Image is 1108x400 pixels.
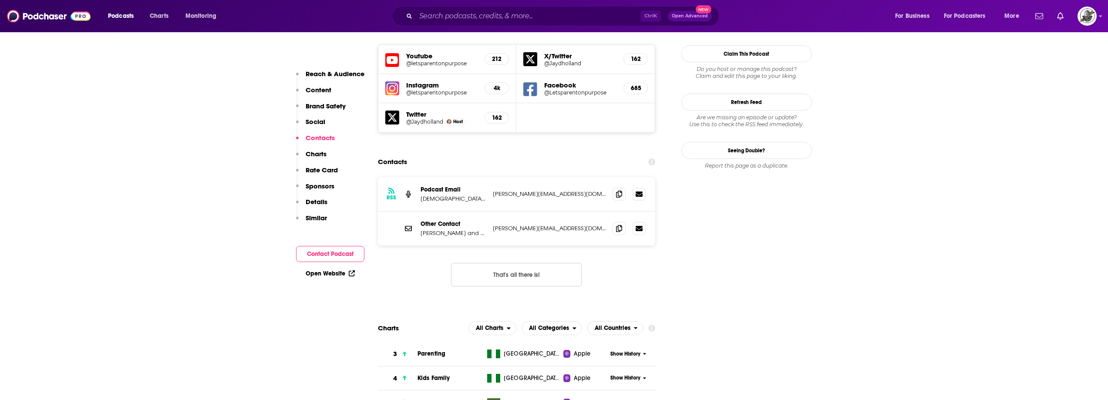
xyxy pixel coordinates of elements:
[681,66,812,73] span: Do you host or manage this podcast?
[889,9,940,23] button: open menu
[306,102,346,110] p: Brand Safety
[387,194,396,201] h3: RSS
[607,350,649,358] button: Show History
[504,350,560,358] span: Nigeria
[587,321,643,335] button: open menu
[1004,10,1019,22] span: More
[544,89,616,96] a: @Letsparentonpurpose
[406,89,478,96] a: @letsparentonpurpose
[306,118,325,126] p: Social
[696,5,711,13] span: New
[574,374,590,383] span: Apple
[406,118,443,125] h5: @Jaydholland
[421,195,486,202] p: [DEMOGRAPHIC_DATA][PERSON_NAME]
[544,81,616,89] h5: Facebook
[406,110,478,118] h5: Twitter
[406,52,478,60] h5: Youtube
[1032,9,1047,24] a: Show notifications dropdown
[492,55,502,63] h5: 212
[1078,7,1097,26] button: Show profile menu
[306,150,327,158] p: Charts
[296,198,327,214] button: Details
[492,84,502,92] h5: 4k
[1078,7,1097,26] span: Logged in as PodProMaxBooking
[504,374,560,383] span: Nigeria
[574,350,590,358] span: Apple
[895,10,930,22] span: For Business
[544,52,616,60] h5: X/Twitter
[306,214,327,222] p: Similar
[378,342,418,366] a: 3
[296,182,334,198] button: Sponsors
[672,14,708,18] span: Open Advanced
[631,84,640,92] h5: 685
[610,350,640,358] span: Show History
[563,374,607,383] a: Apple
[587,321,643,335] h2: Countries
[306,86,331,94] p: Content
[631,55,640,63] h5: 162
[421,186,486,193] p: Podcast Email
[421,229,486,237] p: [PERSON_NAME] and [DEMOGRAPHIC_DATA][PERSON_NAME]
[144,9,174,23] a: Charts
[944,10,986,22] span: For Podcasters
[681,94,812,111] button: Refresh Feed
[102,9,145,23] button: open menu
[493,190,606,198] p: [PERSON_NAME][EMAIL_ADDRESS][DOMAIN_NAME]
[296,214,327,230] button: Similar
[306,70,364,78] p: Reach & Audience
[681,142,812,159] a: Seeing Double?
[418,350,445,357] a: Parenting
[607,374,649,382] button: Show History
[484,350,563,358] a: [GEOGRAPHIC_DATA]
[447,119,451,124] img: Jay Holland
[378,366,418,390] a: 4
[595,325,630,331] span: All Countries
[296,118,325,134] button: Social
[522,321,582,335] button: open menu
[493,225,606,232] p: [PERSON_NAME][EMAIL_ADDRESS][DOMAIN_NAME]
[296,166,338,182] button: Rate Card
[681,45,812,62] button: Claim This Podcast
[306,134,335,142] p: Contacts
[640,10,661,22] span: Ctrl K
[185,10,216,22] span: Monitoring
[296,102,346,118] button: Brand Safety
[681,162,812,169] div: Report this page as a duplicate.
[522,321,582,335] h2: Categories
[393,349,397,359] h3: 3
[406,60,478,67] a: @letsparentonpurpose
[296,246,364,262] button: Contact Podcast
[1078,7,1097,26] img: User Profile
[492,114,502,121] h5: 162
[400,6,727,26] div: Search podcasts, credits, & more...
[393,373,397,383] h3: 4
[179,9,228,23] button: open menu
[150,10,168,22] span: Charts
[406,81,478,89] h5: Instagram
[468,321,516,335] button: open menu
[484,374,563,383] a: [GEOGRAPHIC_DATA]
[468,321,516,335] h2: Platforms
[668,11,712,21] button: Open AdvancedNew
[7,8,91,24] img: Podchaser - Follow, Share and Rate Podcasts
[108,10,134,22] span: Podcasts
[1054,9,1067,24] a: Show notifications dropdown
[681,114,812,128] div: Are we missing an episode or update? Use this to check the RSS feed immediately.
[529,325,569,331] span: All Categories
[563,350,607,358] a: Apple
[306,182,334,190] p: Sponsors
[306,166,338,174] p: Rate Card
[306,270,355,277] a: Open Website
[378,324,399,332] h2: Charts
[544,60,616,67] a: @Jaydholland
[418,374,450,382] a: Kids Family
[938,9,998,23] button: open menu
[998,9,1030,23] button: open menu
